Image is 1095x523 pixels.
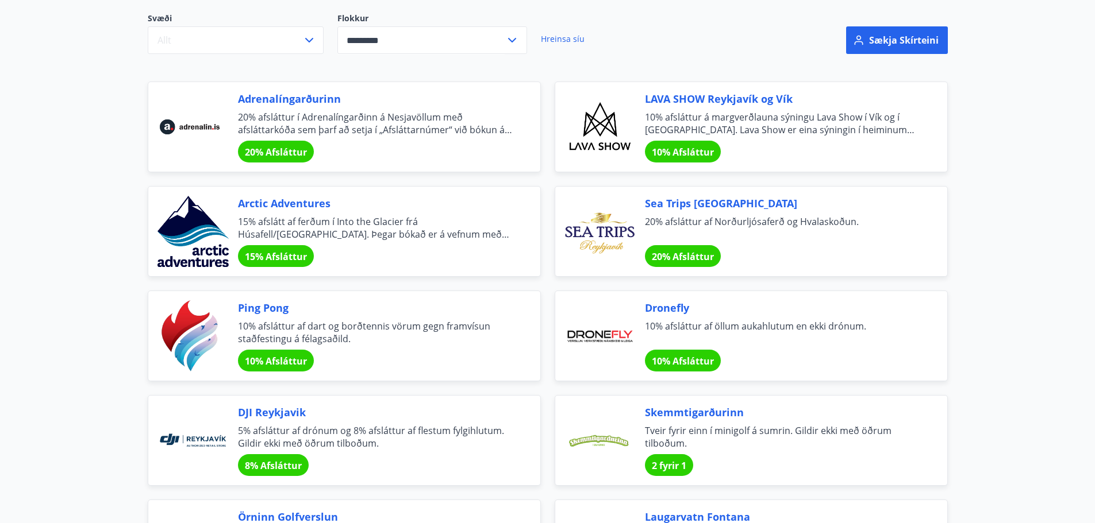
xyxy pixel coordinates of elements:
span: 15% Afsláttur [245,250,307,263]
span: LAVA SHOW Reykjavík og Vík [645,91,920,106]
span: 10% afsláttur á margverðlauna sýningu Lava Show í Vík og í [GEOGRAPHIC_DATA]. Lava Show er eina s... [645,111,920,136]
span: Svæði [148,13,324,26]
button: Allt [148,26,324,54]
span: Sea Trips [GEOGRAPHIC_DATA] [645,196,920,211]
span: Skemmtigarðurinn [645,405,920,420]
button: Sækja skírteini [846,26,948,54]
span: 20% afsláttur í Adrenalíngarðinn á Nesjavöllum með afsláttarkóða sem þarf að setja í „Afsláttarnú... [238,111,513,136]
span: 20% Afsláttur [245,146,307,158]
span: 2 fyrir 1 [652,459,686,472]
span: 20% Afsláttur [652,250,714,263]
span: DJI Reykjavik [238,405,513,420]
a: Hreinsa síu [541,26,585,52]
span: Tveir fyrir einn í minigolf á sumrin. Gildir ekki með öðrum tilboðum. [645,424,920,450]
span: 20% afsláttur af Norðurljósaferð og Hvalaskoðun. [645,215,920,241]
span: 8% Afsláttur [245,459,302,472]
span: 10% afsláttur af öllum aukahlutum en ekki drónum. [645,320,920,345]
span: Ping Pong [238,300,513,315]
span: Arctic Adventures [238,196,513,211]
span: Dronefly [645,300,920,315]
span: 5% afsláttur af drónum og 8% afsláttur af flestum fylgihlutum. Gildir ekki með öðrum tilboðum. [238,424,513,450]
span: 10% Afsláttur [652,355,714,367]
span: 10% Afsláttur [245,355,307,367]
span: 10% Afsláttur [652,146,714,158]
span: Adrenalíngarðurinn [238,91,513,106]
span: 15% afslátt af ferðum í Into the Glacier frá Húsafell/[GEOGRAPHIC_DATA]. Þegar bókað er á vefnum ... [238,215,513,241]
span: Allt [157,34,171,47]
label: Flokkur [337,13,527,24]
span: 10% afsláttur af dart og borðtennis vörum gegn framvísun staðfestingu á félagsaðild. [238,320,513,345]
